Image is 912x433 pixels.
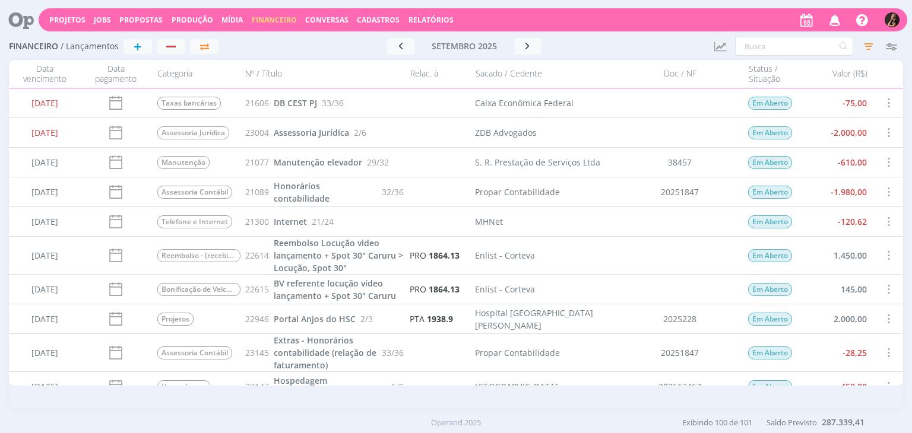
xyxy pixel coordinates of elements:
span: 2/3 [360,313,373,325]
div: Data vencimento [9,63,80,84]
div: 20251847 [618,334,743,371]
span: Hospedagem [157,380,210,393]
div: Propar Contabilidade [476,346,560,359]
span: + [134,39,142,53]
a: BV referente locução vídeo lançamento + Spot 30" Caruru [274,277,404,302]
span: setembro 2025 [432,40,497,52]
span: Em Aberto [749,313,793,326]
b: 287.339,41 [822,416,864,428]
span: 21077 [245,156,269,168]
div: Data pagamento [80,63,151,84]
span: Reembolso - (recebimento) [157,249,240,262]
div: 1.450,00 [802,237,873,274]
a: Manutenção elevador [274,156,362,168]
button: Produção [168,15,217,25]
span: Projetos [157,313,194,326]
div: [DATE] [9,275,80,304]
div: [DATE] [9,372,80,401]
span: Propostas [119,15,163,25]
span: 33/36 [382,346,404,359]
div: MHNet [476,215,503,228]
span: Em Aberto [749,186,793,199]
span: 21606 [245,97,269,109]
span: / Lançamentos [61,42,119,52]
div: 145,00 [802,275,873,304]
div: [DATE] [9,148,80,177]
button: Relatórios [405,15,457,25]
div: 38457 [618,148,743,177]
a: DB CEST PJ [274,97,317,109]
div: [GEOGRAPHIC_DATA] [476,380,559,393]
span: 2/6 [354,126,366,139]
span: Manutenção elevador [274,157,362,168]
span: Assessoria Jurídica [157,126,229,139]
div: Caixa Econômica Federal [476,97,574,109]
a: Honorários contabilidade [274,180,377,205]
div: -120,62 [802,207,873,236]
div: -75,00 [802,88,873,117]
span: Em Aberto [749,283,793,296]
div: 2.000,00 [802,304,873,333]
a: Mídia [221,15,243,25]
div: [DATE] [9,207,80,236]
a: Hospedagem [PERSON_NAME] 19 a 21/08 [274,374,387,399]
div: Status / Situação [743,63,802,84]
div: [DATE] [9,177,80,206]
span: 21089 [245,186,269,198]
span: Taxas bancárias [157,97,221,110]
div: [DATE] [9,118,80,147]
span: Nº / Título [245,69,282,79]
span: Hospedagem [PERSON_NAME] 19 a 21/08 [274,375,384,399]
span: 23145 [245,346,269,359]
span: Em Aberto [749,380,793,393]
span: Honorários contabilidade [274,180,330,204]
div: Enlist - Corteva [476,283,536,295]
span: Financeiro [252,15,297,25]
button: setembro 2025 [414,38,514,55]
div: -2.000,00 [802,118,873,147]
button: Financeiro [248,15,300,25]
span: 29/32 [367,156,389,168]
span: Em Aberto [749,346,793,359]
span: 21300 [245,215,269,228]
div: -1.980,00 [802,177,873,206]
span: Internet [274,216,307,227]
a: Internet [274,215,307,228]
a: Jobs [94,15,111,25]
span: Em Aberto [749,249,793,262]
div: [DATE] [9,88,80,117]
span: Em Aberto [749,215,793,228]
div: Relac. à [404,63,470,84]
span: BV referente locução vídeo lançamento + Spot 30" Caruru [274,278,396,301]
span: Cadastros [357,15,400,25]
div: 202513467 [618,372,743,401]
button: + [123,39,152,54]
button: Propostas [116,15,166,25]
input: Busca [735,37,853,56]
span: Em Aberto [749,97,793,110]
a: Produção [172,15,213,25]
span: 23147 [245,380,269,393]
a: Reembolso Locução vídeo lançamento + Spot 30" Caruru > Locução, Spot 30" [274,237,404,274]
a: Portal Anjos do HSC [274,313,356,325]
button: Cadastros [353,15,403,25]
div: Doc / NF [618,63,743,84]
span: Telefone e Internet [157,215,232,228]
span: 22615 [245,283,269,295]
button: Projetos [46,15,89,25]
span: Assessoria Jurídica [274,127,349,138]
a: Relatórios [408,15,454,25]
span: Assessoria Contábil [157,346,232,359]
a: PTA1938.9 [410,313,454,325]
a: Extras - Honorários contabilidade (relação de faturamento) [274,334,377,371]
span: 22614 [245,249,269,262]
div: 20251847 [618,177,743,206]
span: Bonificação de Veiculação [157,283,240,296]
span: 22946 [245,313,269,325]
span: Reembolso Locução vídeo lançamento + Spot 30" Caruru > Locução, Spot 30" [274,237,403,273]
div: Categoria [151,63,240,84]
span: Financeiro [9,42,58,52]
a: PRO1864.13 [410,283,460,295]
